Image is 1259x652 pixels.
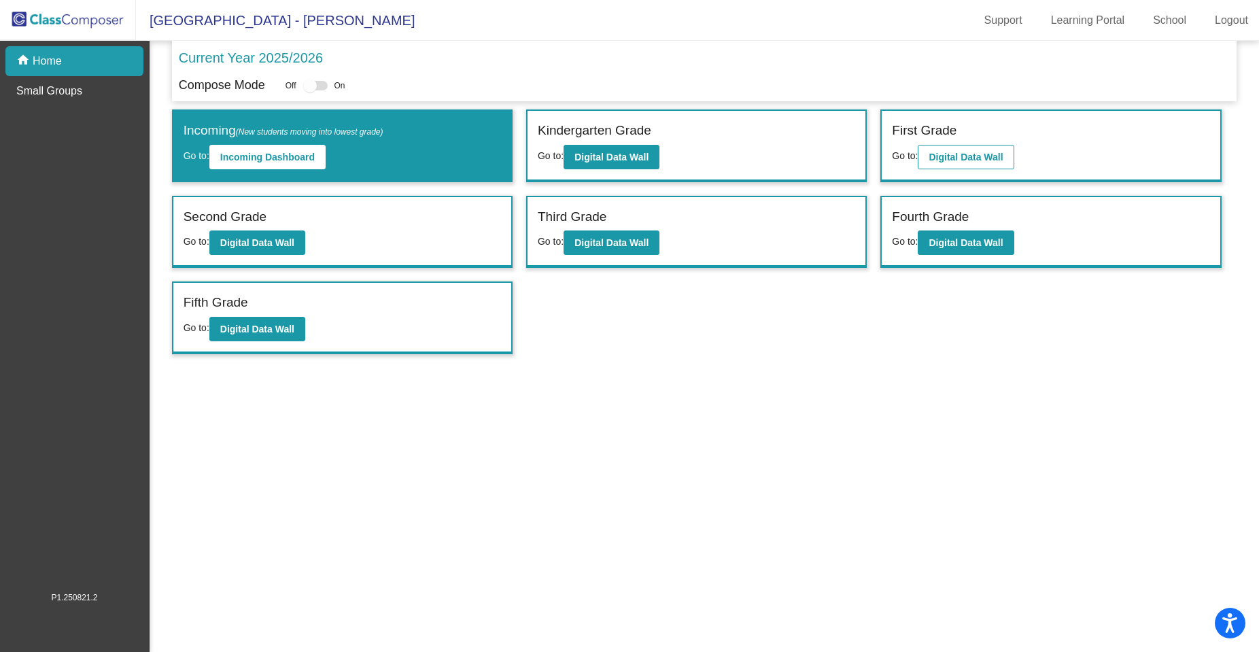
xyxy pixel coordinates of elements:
[209,230,305,255] button: Digital Data Wall
[16,53,33,69] mat-icon: home
[184,150,209,161] span: Go to:
[334,80,345,92] span: On
[929,152,1003,162] b: Digital Data Wall
[574,152,649,162] b: Digital Data Wall
[286,80,296,92] span: Off
[1040,10,1136,31] a: Learning Portal
[918,145,1014,169] button: Digital Data Wall
[184,236,209,247] span: Go to:
[1204,10,1259,31] a: Logout
[538,236,564,247] span: Go to:
[184,322,209,333] span: Go to:
[136,10,415,31] span: [GEOGRAPHIC_DATA] - [PERSON_NAME]
[892,236,918,247] span: Go to:
[929,237,1003,248] b: Digital Data Wall
[184,207,267,227] label: Second Grade
[564,145,659,169] button: Digital Data Wall
[33,53,62,69] p: Home
[220,237,294,248] b: Digital Data Wall
[564,230,659,255] button: Digital Data Wall
[538,207,606,227] label: Third Grade
[179,48,323,68] p: Current Year 2025/2026
[184,293,248,313] label: Fifth Grade
[209,145,326,169] button: Incoming Dashboard
[918,230,1014,255] button: Digital Data Wall
[574,237,649,248] b: Digital Data Wall
[892,207,969,227] label: Fourth Grade
[538,121,651,141] label: Kindergarten Grade
[220,152,315,162] b: Incoming Dashboard
[1142,10,1197,31] a: School
[220,324,294,334] b: Digital Data Wall
[179,76,265,95] p: Compose Mode
[973,10,1033,31] a: Support
[892,121,956,141] label: First Grade
[538,150,564,161] span: Go to:
[209,317,305,341] button: Digital Data Wall
[184,121,383,141] label: Incoming
[16,83,82,99] p: Small Groups
[236,127,383,137] span: (New students moving into lowest grade)
[892,150,918,161] span: Go to:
